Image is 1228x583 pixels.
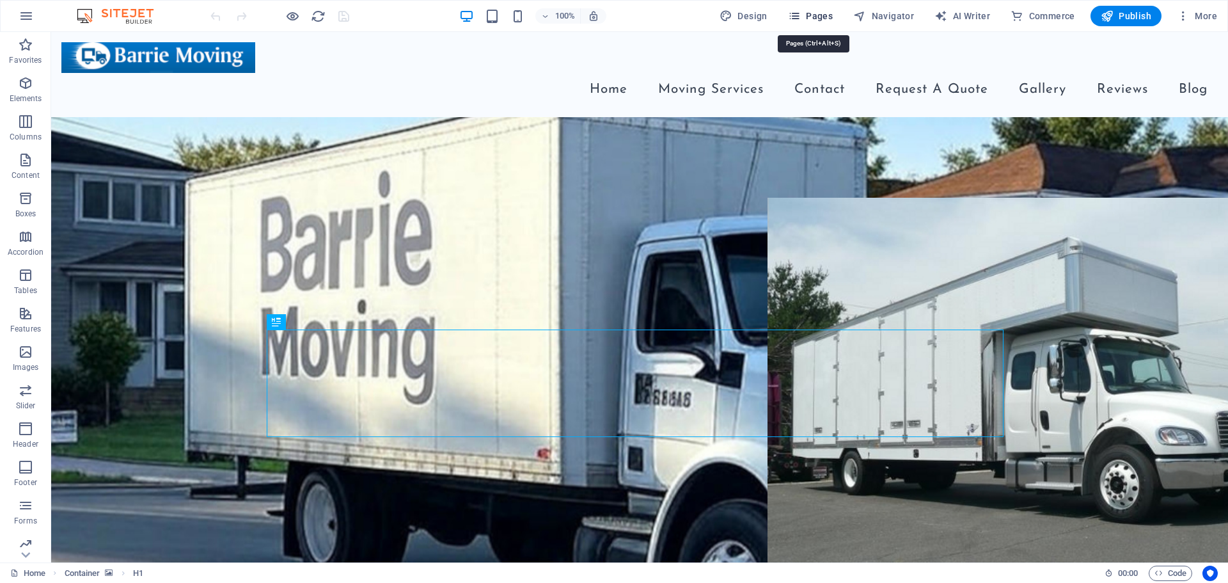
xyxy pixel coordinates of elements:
[15,209,36,219] p: Boxes
[1154,566,1186,581] span: Code
[65,566,143,581] nav: breadcrumb
[311,9,326,24] i: Reload page
[10,566,45,581] a: Click to cancel selection. Double-click to open Pages
[310,8,326,24] button: reload
[535,8,581,24] button: 100%
[12,170,40,180] p: Content
[714,6,773,26] button: Design
[1127,568,1129,578] span: :
[1090,6,1161,26] button: Publish
[133,566,143,581] span: Click to select. Double-click to edit
[13,362,39,372] p: Images
[929,6,995,26] button: AI Writer
[853,10,914,22] span: Navigator
[9,55,42,65] p: Favorites
[788,10,833,22] span: Pages
[10,93,42,104] p: Elements
[16,401,36,411] p: Slider
[74,8,169,24] img: Editor Logo
[1011,10,1075,22] span: Commerce
[848,6,919,26] button: Navigator
[1101,10,1151,22] span: Publish
[1118,566,1138,581] span: 00 00
[1177,10,1217,22] span: More
[783,6,838,26] button: Pages
[105,570,113,577] i: This element contains a background
[1005,6,1080,26] button: Commerce
[1202,566,1218,581] button: Usercentrics
[285,8,300,24] button: Click here to leave preview mode and continue editing
[14,285,37,296] p: Tables
[1172,6,1222,26] button: More
[934,10,990,22] span: AI Writer
[8,247,43,257] p: Accordion
[720,10,767,22] span: Design
[588,10,599,22] i: On resize automatically adjust zoom level to fit chosen device.
[1105,566,1138,581] h6: Session time
[65,566,100,581] span: Click to select. Double-click to edit
[14,477,37,488] p: Footer
[13,439,38,449] p: Header
[10,324,41,334] p: Features
[1149,566,1192,581] button: Code
[555,8,575,24] h6: 100%
[14,516,37,526] p: Forms
[10,132,42,142] p: Columns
